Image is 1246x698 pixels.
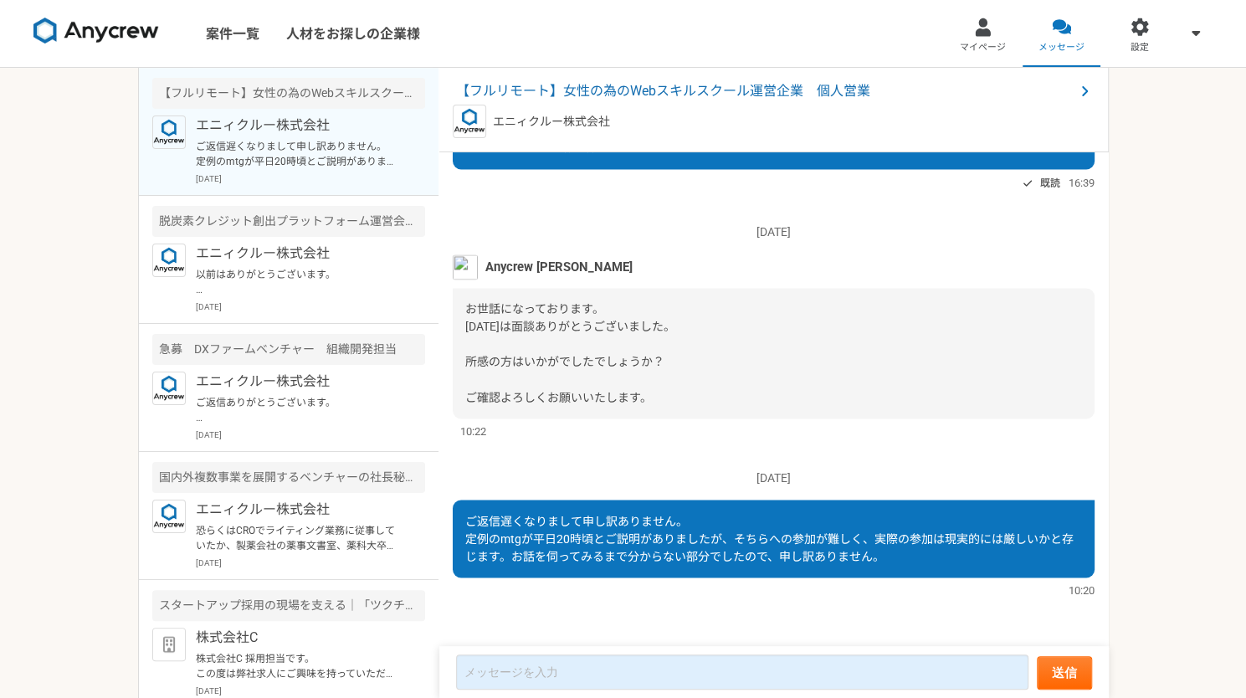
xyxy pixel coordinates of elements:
[196,372,403,392] p: エニィクルー株式会社
[485,258,633,276] span: Anycrew [PERSON_NAME]
[460,423,486,439] span: 10:22
[152,115,186,149] img: logo_text_blue_01.png
[196,651,403,681] p: 株式会社C 採用担当です。 この度は弊社求人にご興味を持っていただきありがとうございます。 プロフィールを拝見し検討させていただいた結果、 誠に残念ながら今回のタイミングではご希望に沿えない結果...
[196,115,403,136] p: エニィクルー株式会社
[152,334,425,365] div: 急募 DXファームベンチャー 組織開発担当
[1069,175,1095,191] span: 16:39
[453,105,486,138] img: logo_text_blue_01.png
[453,469,1095,486] p: [DATE]
[453,254,478,280] img: S__5267474.jpg
[1040,173,1060,193] span: 既読
[152,462,425,493] div: 国内外複数事業を展開するベンチャーの社長秘書兼PM
[196,628,403,648] p: 株式会社C
[1038,41,1084,54] span: メッセージ
[196,523,403,553] p: 恐らくはCROでライティング業務に従事していたか、製薬会社の薬事文書室、薬科大卒の方などがよろしいかと存じます。ご参考になれば。
[196,557,425,569] p: [DATE]
[196,685,425,697] p: [DATE]
[196,172,425,185] p: [DATE]
[196,395,403,425] p: ご返信ありがとうございます。 承知いたしました。 またマッチする案件がございましたらご相談させていただきます。 引き続きよろしくお願いいたします。
[196,139,403,169] p: ご返信遅くなりまして申し訳ありません。 定例のmtgが平日20時頃とご説明がありましたが、そちらへの参加が難しく、実際の参加は現実的には厳しいかと存じます。お話を伺ってみるまで分からない部分でし...
[1069,582,1095,598] span: 10:20
[152,628,186,661] img: default_org_logo-42cde973f59100197ec2c8e796e4974ac8490bb5b08a0eb061ff975e4574aa76.png
[493,113,610,131] p: エニィクルー株式会社
[152,372,186,405] img: logo_text_blue_01.png
[196,244,403,264] p: エニィクルー株式会社
[152,590,425,621] div: スタートアップ採用の現場を支える｜「ツクチム」の媒体運用・ディレクション担当
[196,300,425,313] p: [DATE]
[960,41,1006,54] span: マイページ
[456,81,1074,101] span: 【フルリモート】女性の為のWebスキルスクール運営企業 個人営業
[152,244,186,277] img: logo_text_blue_01.png
[33,18,159,44] img: 8DqYSo04kwAAAAASUVORK5CYII=
[196,500,403,520] p: エニィクルー株式会社
[1131,41,1149,54] span: 設定
[152,206,425,237] div: 脱炭素クレジット創出プラットフォーム運営会社での事業推進を行う方を募集
[152,78,425,109] div: 【フルリモート】女性の為のWebスキルスクール運営企業 個人営業
[196,267,403,297] p: 以前はありがとうございます。 本案件でご活躍頂けるのではと思いご連絡を差し上げました。 案件ページの内容をご確認頂き、もし条件など合致されるようでしたら是非詳細をご案内できればと思いますので、ご...
[1037,656,1092,690] button: 送信
[465,514,1074,562] span: ご返信遅くなりまして申し訳ありません。 定例のmtgが平日20時頃とご説明がありましたが、そちらへの参加が難しく、実際の参加は現実的には厳しいかと存じます。お話を伺ってみるまで分からない部分でし...
[152,500,186,533] img: logo_text_blue_01.png
[465,302,675,403] span: お世話になっております。 [DATE]は面談ありがとうございました。 所感の方はいかがでしたでしょうか？ ご確認よろしくお願いいたします。
[453,223,1095,241] p: [DATE]
[196,429,425,441] p: [DATE]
